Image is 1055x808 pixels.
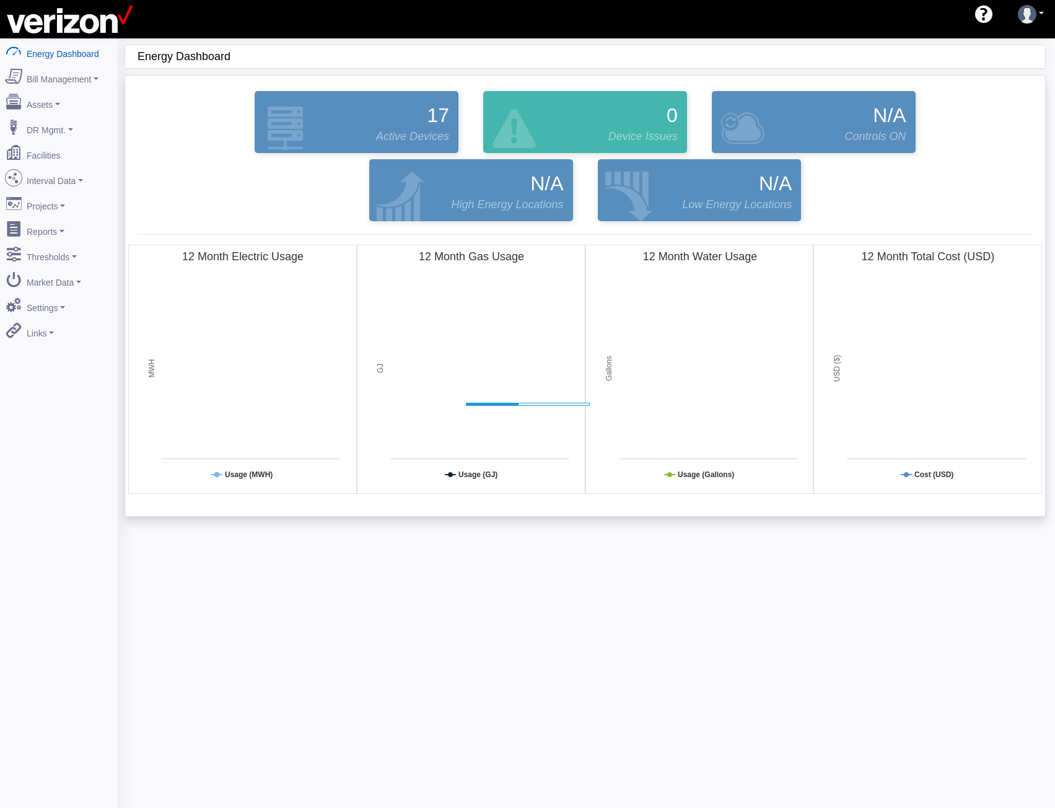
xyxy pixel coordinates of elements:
[182,250,304,263] tspan: 12 Month Electric Usage
[845,128,906,145] span: Controls ON
[471,88,699,156] div: Devices that are active and configured but are in an error state.
[682,196,792,213] span: Low Energy Locations
[759,169,792,198] span: N/A
[1018,5,1036,24] img: user-3.svg
[667,100,678,130] span: 0
[530,169,563,198] span: N/A
[678,470,734,479] tspan: Usage (Gallons)
[427,100,450,130] span: 17
[914,470,953,479] tspan: Cost (USD)
[242,88,471,156] div: Devices that are actively reporting data.
[376,364,385,373] tspan: GJ
[458,470,497,479] tspan: Usage (GJ)
[605,356,613,381] tspan: Gallons
[451,196,563,213] span: High Energy Locations
[376,128,449,145] span: Active Devices
[642,250,756,263] tspan: 12 Month Water Usage
[862,250,995,263] tspan: 12 Month Total Cost (USD)
[608,128,678,145] span: Device Issues
[419,250,524,263] tspan: 12 Month Gas Usage
[252,91,462,153] a: 17 Active Devices
[873,100,906,130] span: N/A
[138,45,1045,68] div: Energy Dashboard
[225,470,273,479] tspan: Usage (MWH)
[147,359,156,378] tspan: MWH
[833,355,841,382] tspan: USD ($)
